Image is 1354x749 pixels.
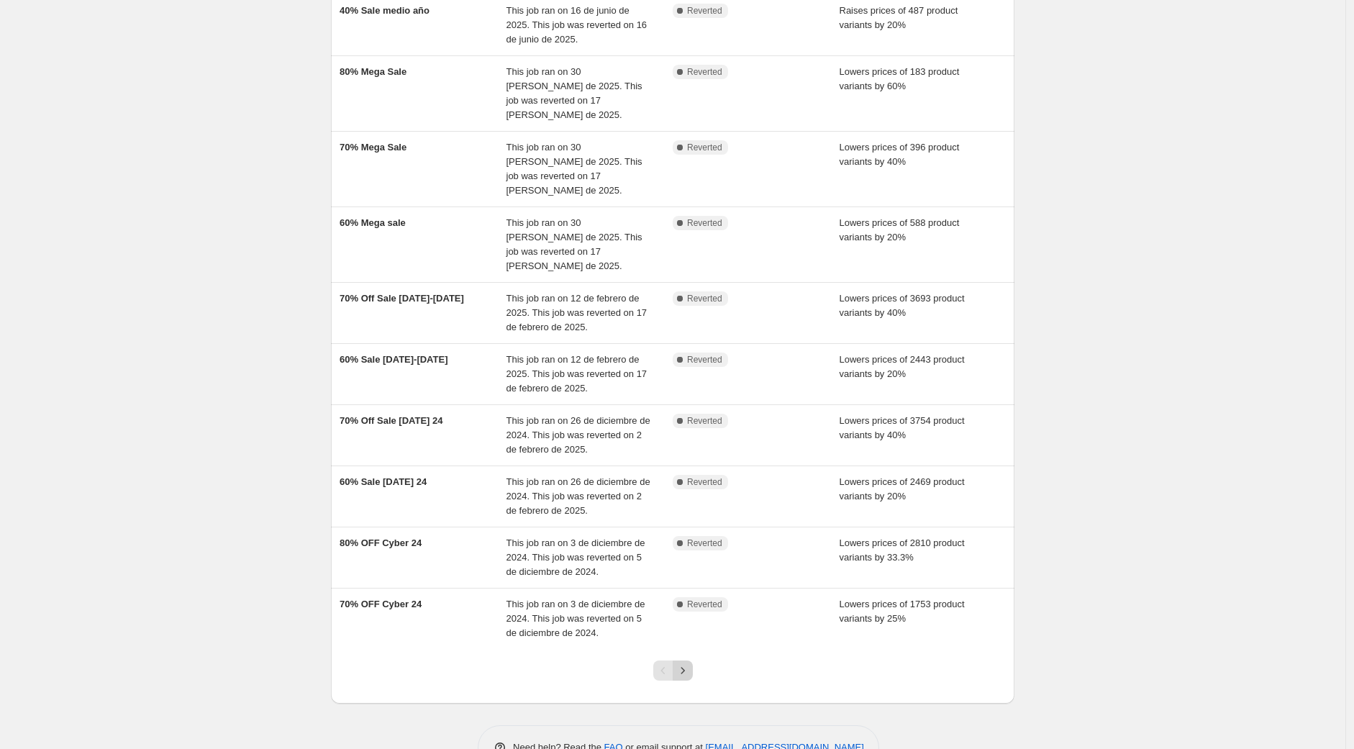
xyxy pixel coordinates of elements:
span: 60% Sale [DATE]-[DATE] [340,354,447,365]
span: This job ran on 3 de diciembre de 2024. This job was reverted on 5 de diciembre de 2024. [506,599,645,638]
span: Reverted [687,415,722,427]
span: Lowers prices of 2469 product variants by 20% [840,476,965,501]
span: Lowers prices of 183 product variants by 60% [840,66,960,91]
span: 40% Sale medio año [340,5,430,16]
span: Lowers prices of 2443 product variants by 20% [840,354,965,379]
span: Reverted [687,66,722,78]
span: This job ran on 12 de febrero de 2025. This job was reverted on 17 de febrero de 2025. [506,293,648,332]
span: Reverted [687,217,722,229]
span: Lowers prices of 396 product variants by 40% [840,142,960,167]
span: 70% Mega Sale [340,142,406,153]
span: Reverted [687,537,722,549]
span: 70% Off Sale [DATE] 24 [340,415,443,426]
span: 60% Mega sale [340,217,406,228]
span: Lowers prices of 588 product variants by 20% [840,217,960,242]
span: 70% Off Sale [DATE]-[DATE] [340,293,464,304]
span: This job ran on 30 [PERSON_NAME] de 2025. This job was reverted on 17 [PERSON_NAME] de 2025. [506,142,642,196]
span: This job ran on 30 [PERSON_NAME] de 2025. This job was reverted on 17 [PERSON_NAME] de 2025. [506,217,642,271]
button: Next [673,661,693,681]
span: Lowers prices of 1753 product variants by 25% [840,599,965,624]
span: Reverted [687,476,722,488]
nav: Pagination [653,661,693,681]
span: Reverted [687,354,722,366]
span: 80% OFF Cyber 24 [340,537,422,548]
span: Reverted [687,599,722,610]
span: Reverted [687,142,722,153]
span: Reverted [687,5,722,17]
span: 60% Sale [DATE] 24 [340,476,427,487]
span: This job ran on 3 de diciembre de 2024. This job was reverted on 5 de diciembre de 2024. [506,537,645,577]
span: 70% OFF Cyber 24 [340,599,422,609]
span: This job ran on 12 de febrero de 2025. This job was reverted on 17 de febrero de 2025. [506,354,648,394]
span: Raises prices of 487 product variants by 20% [840,5,958,30]
span: Lowers prices of 2810 product variants by 33.3% [840,537,965,563]
span: Lowers prices of 3754 product variants by 40% [840,415,965,440]
span: This job ran on 26 de diciembre de 2024. This job was reverted on 2 de febrero de 2025. [506,476,650,516]
span: This job ran on 26 de diciembre de 2024. This job was reverted on 2 de febrero de 2025. [506,415,650,455]
span: Reverted [687,293,722,304]
span: This job ran on 30 [PERSON_NAME] de 2025. This job was reverted on 17 [PERSON_NAME] de 2025. [506,66,642,120]
span: Lowers prices of 3693 product variants by 40% [840,293,965,318]
span: 80% Mega Sale [340,66,406,77]
span: This job ran on 16 de junio de 2025. This job was reverted on 16 de junio de 2025. [506,5,648,45]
